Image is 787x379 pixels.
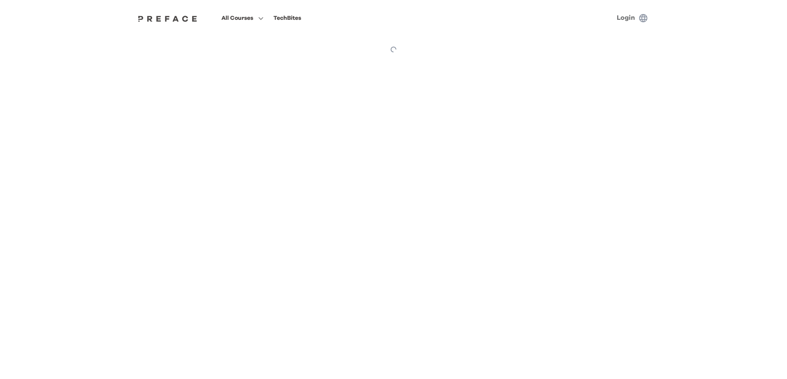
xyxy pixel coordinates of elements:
span: All Courses [221,13,253,23]
div: TechBites [273,13,301,23]
a: Preface Logo [136,15,200,21]
a: Login [617,14,635,21]
button: All Courses [219,13,266,24]
img: Preface Logo [136,15,200,22]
